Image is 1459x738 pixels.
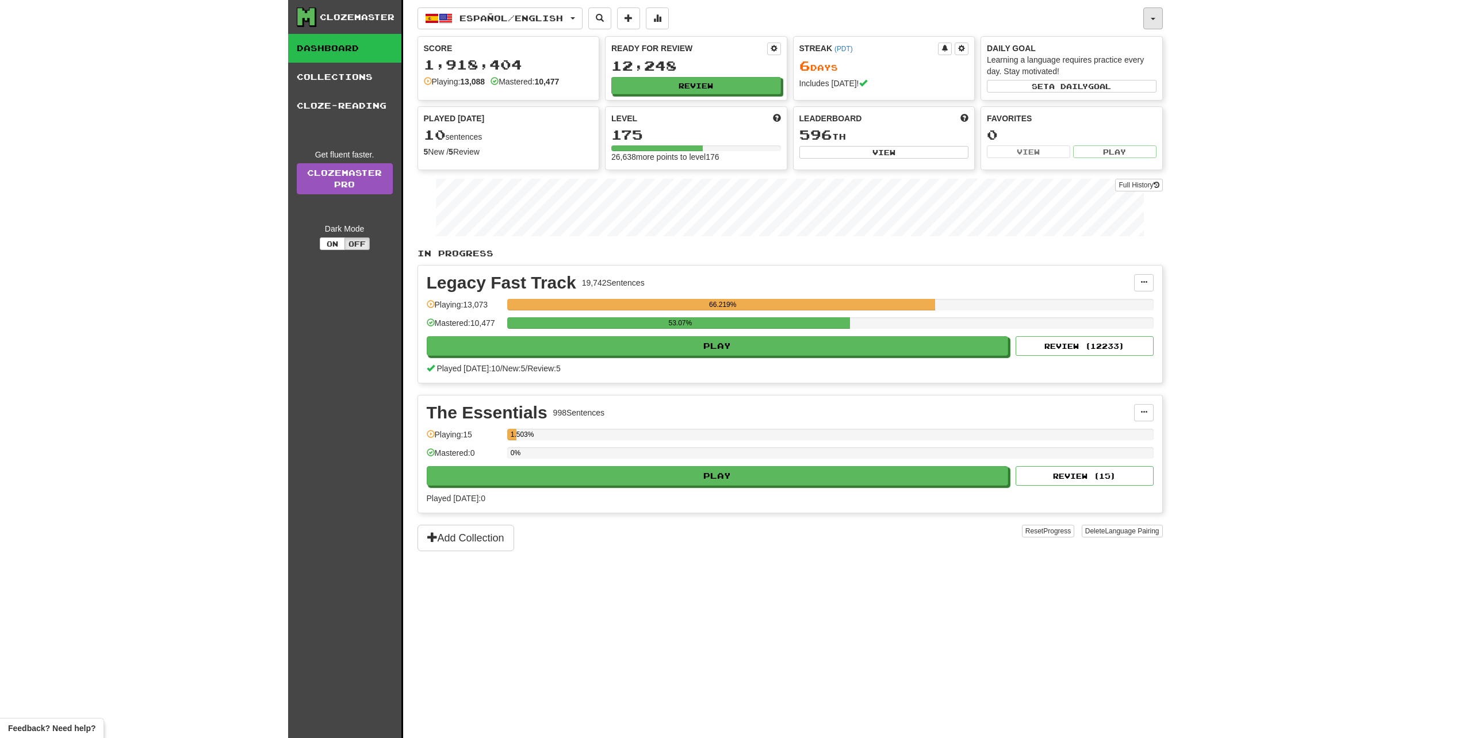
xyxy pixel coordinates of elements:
[773,113,781,124] span: Score more points to level up
[611,77,781,94] button: Review
[320,11,395,23] div: Clozemaster
[427,299,501,318] div: Playing: 13,073
[424,76,485,87] div: Playing:
[503,364,526,373] span: New: 5
[534,77,559,86] strong: 10,477
[987,128,1157,142] div: 0
[297,149,393,160] div: Get fluent faster.
[424,57,593,72] div: 1,918,404
[436,364,500,373] span: Played [DATE]: 10
[799,78,969,89] div: Includes [DATE]!
[611,59,781,73] div: 12,248
[288,91,401,120] a: Cloze-Reading
[424,126,446,143] span: 10
[424,128,593,143] div: sentences
[427,336,1009,356] button: Play
[297,223,393,235] div: Dark Mode
[582,277,645,289] div: 19,742 Sentences
[460,77,485,86] strong: 13,088
[1022,525,1074,537] button: ResetProgress
[611,113,637,124] span: Level
[427,466,1009,486] button: Play
[288,63,401,91] a: Collections
[449,147,453,156] strong: 5
[1082,525,1163,537] button: DeleteLanguage Pairing
[427,447,501,466] div: Mastered: 0
[459,13,563,23] span: Español / English
[297,163,393,194] a: ClozemasterPro
[511,429,517,440] div: 1.503%
[960,113,968,124] span: This week in points, UTC
[525,364,527,373] span: /
[320,237,345,250] button: On
[491,76,559,87] div: Mastered:
[1016,336,1154,356] button: Review (12233)
[1049,82,1088,90] span: a daily
[288,34,401,63] a: Dashboard
[987,80,1157,93] button: Seta dailygoal
[418,248,1163,259] p: In Progress
[611,43,767,54] div: Ready for Review
[987,113,1157,124] div: Favorites
[987,54,1157,77] div: Learning a language requires practice every day. Stay motivated!
[427,317,501,336] div: Mastered: 10,477
[511,317,850,329] div: 53.07%
[799,126,832,143] span: 596
[344,237,370,250] button: Off
[1073,145,1157,158] button: Play
[424,113,485,124] span: Played [DATE]
[987,145,1070,158] button: View
[617,7,640,29] button: Add sentence to collection
[611,128,781,142] div: 175
[527,364,561,373] span: Review: 5
[646,7,669,29] button: More stats
[1105,527,1159,535] span: Language Pairing
[588,7,611,29] button: Search sentences
[987,43,1157,54] div: Daily Goal
[511,299,935,310] div: 66.219%
[799,128,969,143] div: th
[799,146,969,159] button: View
[799,57,810,74] span: 6
[611,151,781,163] div: 26,638 more points to level 176
[1115,179,1162,191] button: Full History
[424,147,428,156] strong: 5
[1016,466,1154,486] button: Review (15)
[418,7,583,29] button: Español/English
[1043,527,1071,535] span: Progress
[418,525,514,551] button: Add Collection
[427,404,547,421] div: The Essentials
[799,43,939,54] div: Streak
[799,113,862,124] span: Leaderboard
[834,45,853,53] a: (PDT)
[8,722,95,734] span: Open feedback widget
[799,59,969,74] div: Day s
[427,494,485,503] span: Played [DATE]: 0
[427,274,576,291] div: Legacy Fast Track
[500,364,503,373] span: /
[553,407,605,418] div: 998 Sentences
[427,429,501,448] div: Playing: 15
[424,43,593,54] div: Score
[424,146,593,157] div: New / Review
